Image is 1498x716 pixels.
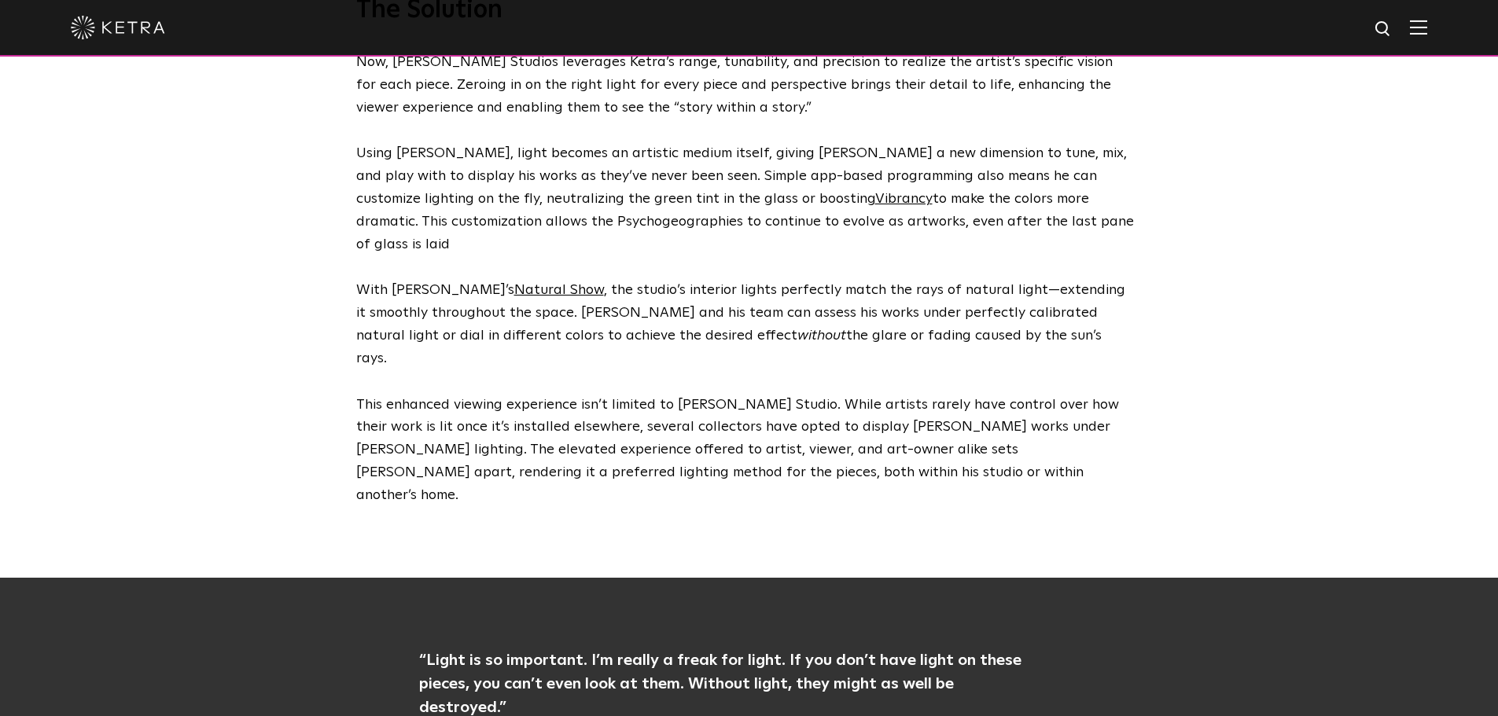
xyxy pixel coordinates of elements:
img: Hamburger%20Nav.svg [1410,20,1427,35]
span: Now, [PERSON_NAME] Studios leverages Ketra’s range, tunability, and precision to realize the arti... [356,55,1113,115]
img: ketra-logo-2019-white [71,16,165,39]
span: With [PERSON_NAME]’s , the studio’s interior lights perfectly match the rays of natural light—ext... [356,283,1125,343]
span: “Light is so important. I’m really a freak for light. If you don’t have light on these pieces, yo... [419,652,1021,715]
a: Vibrancy [875,192,933,206]
span: the glare or fading caused by the sun’s rays. [356,329,1102,365]
span: without [797,329,846,343]
a: Natural Show [514,283,604,297]
span: This enhanced viewing experience isn’t limited to [PERSON_NAME] Studio. While artists rarely have... [356,398,1119,502]
img: search icon [1374,20,1393,39]
span: Using [PERSON_NAME], light becomes an artistic medium itself, giving [PERSON_NAME] a new dimensio... [356,146,1134,251]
